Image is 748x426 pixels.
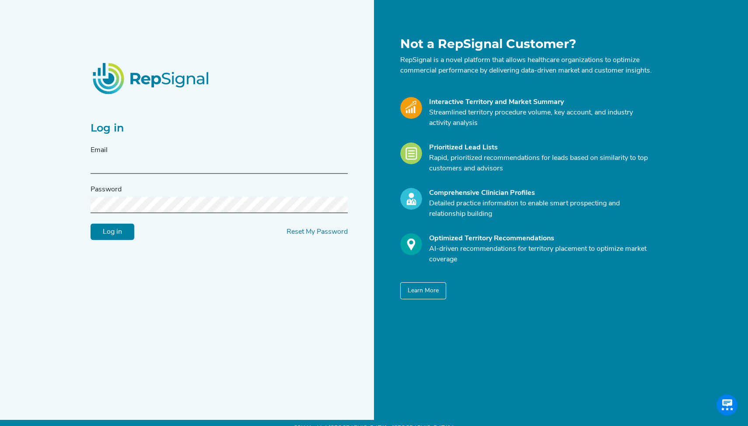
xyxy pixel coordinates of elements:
[400,37,652,52] h1: Not a RepSignal Customer?
[429,198,652,219] p: Detailed practice information to enable smart prospecting and relationship building
[91,145,108,156] label: Email
[429,233,652,244] div: Optimized Territory Recommendations
[91,224,134,240] input: Log in
[82,52,221,104] img: RepSignalLogo.20539ed3.png
[400,233,422,255] img: Optimize_Icon.261f85db.svg
[400,142,422,164] img: Leads_Icon.28e8c528.svg
[400,188,422,210] img: Profile_Icon.739e2aba.svg
[91,184,122,195] label: Password
[91,122,348,135] h2: Log in
[429,244,652,265] p: AI-driven recommendations for territory placement to optimize market coverage
[429,107,652,128] p: Streamlined territory procedure volume, key account, and industry activity analysis
[287,229,348,236] a: Reset My Password
[400,97,422,119] img: Market_Icon.a700a4ad.svg
[429,153,652,174] p: Rapid, prioritized recommendations for leads based on similarity to top customers and advisors
[400,55,652,76] p: RepSignal is a novel platform that allows healthcare organizations to optimize commercial perform...
[429,188,652,198] div: Comprehensive Clinician Profiles
[429,142,652,153] div: Prioritized Lead Lists
[429,97,652,107] div: Interactive Territory and Market Summary
[400,282,446,299] button: Learn More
